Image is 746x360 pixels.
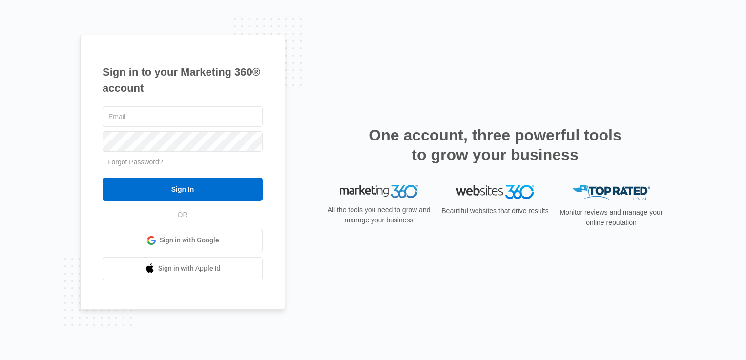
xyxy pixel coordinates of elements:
[103,106,263,127] input: Email
[103,178,263,201] input: Sign In
[171,210,195,220] span: OR
[440,206,550,216] p: Beautiful websites that drive results
[572,185,650,201] img: Top Rated Local
[107,158,163,166] a: Forgot Password?
[340,185,418,199] img: Marketing 360
[557,207,666,228] p: Monitor reviews and manage your online reputation
[158,263,221,274] span: Sign in with Apple Id
[103,229,263,252] a: Sign in with Google
[103,64,263,96] h1: Sign in to your Marketing 360® account
[324,205,434,225] p: All the tools you need to grow and manage your business
[456,185,534,199] img: Websites 360
[103,257,263,280] a: Sign in with Apple Id
[160,235,219,245] span: Sign in with Google
[366,125,624,164] h2: One account, three powerful tools to grow your business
